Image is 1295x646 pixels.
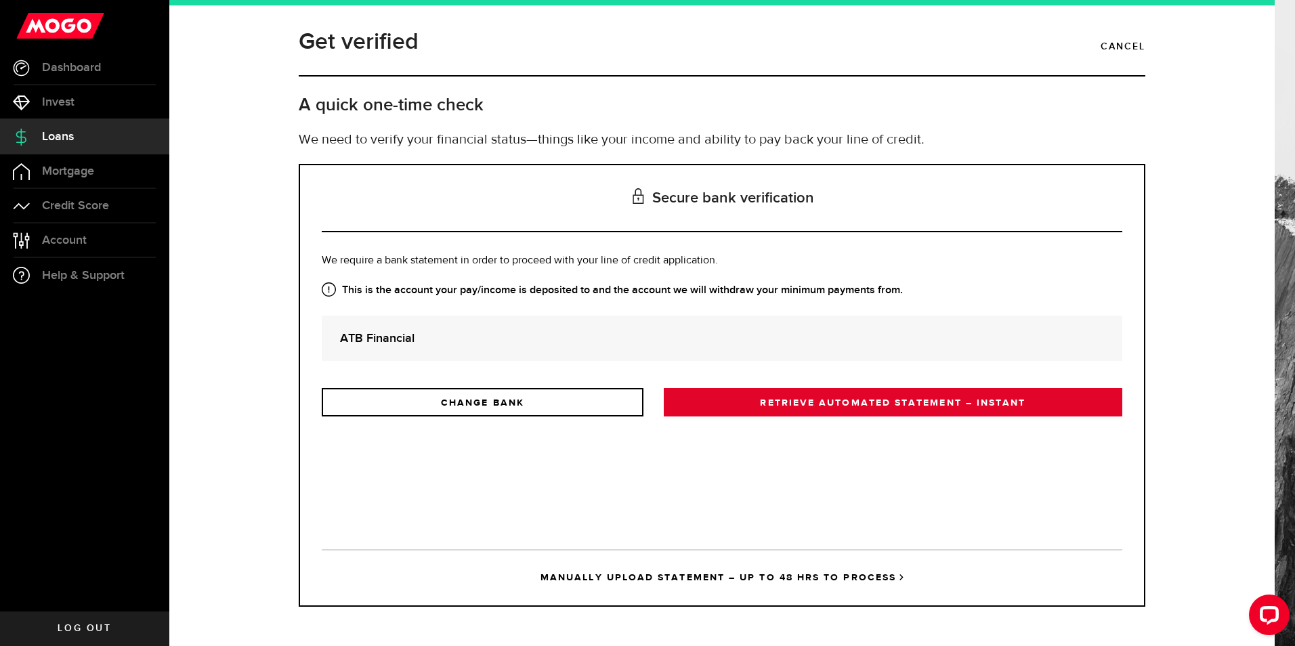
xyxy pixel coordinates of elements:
[58,624,111,633] span: Log out
[322,282,1122,299] strong: This is the account your pay/income is deposited to and the account we will withdraw your minimum...
[340,329,1104,347] strong: ATB Financial
[322,255,718,266] span: We require a bank statement in order to proceed with your line of credit application.
[322,388,643,416] a: CHANGE BANK
[42,62,101,74] span: Dashboard
[42,165,94,177] span: Mortgage
[42,131,74,143] span: Loans
[42,96,75,108] span: Invest
[1238,589,1295,646] iframe: LiveChat chat widget
[42,234,87,246] span: Account
[322,165,1122,232] h3: Secure bank verification
[42,200,109,212] span: Credit Score
[1101,35,1145,58] a: Cancel
[299,130,1145,150] p: We need to verify your financial status—things like your income and ability to pay back your line...
[299,24,419,60] h1: Get verified
[664,388,1122,416] a: RETRIEVE AUTOMATED STATEMENT – INSTANT
[42,270,125,282] span: Help & Support
[299,94,1145,116] h2: A quick one-time check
